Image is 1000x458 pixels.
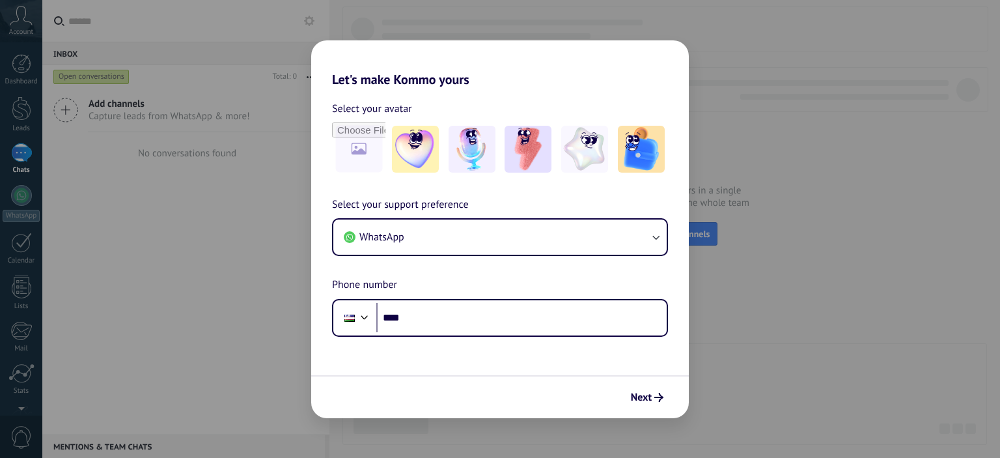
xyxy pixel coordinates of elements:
[359,231,404,244] span: WhatsApp
[332,197,469,214] span: Select your support preference
[561,126,608,173] img: -4.jpeg
[332,100,412,117] span: Select your avatar
[449,126,495,173] img: -2.jpeg
[505,126,551,173] img: -3.jpeg
[337,304,362,332] div: Uzbekistan: + 998
[392,126,439,173] img: -1.jpeg
[618,126,665,173] img: -5.jpeg
[625,386,669,408] button: Next
[311,40,689,87] h2: Let's make Kommo yours
[332,277,397,294] span: Phone number
[333,220,667,255] button: WhatsApp
[631,393,652,402] span: Next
